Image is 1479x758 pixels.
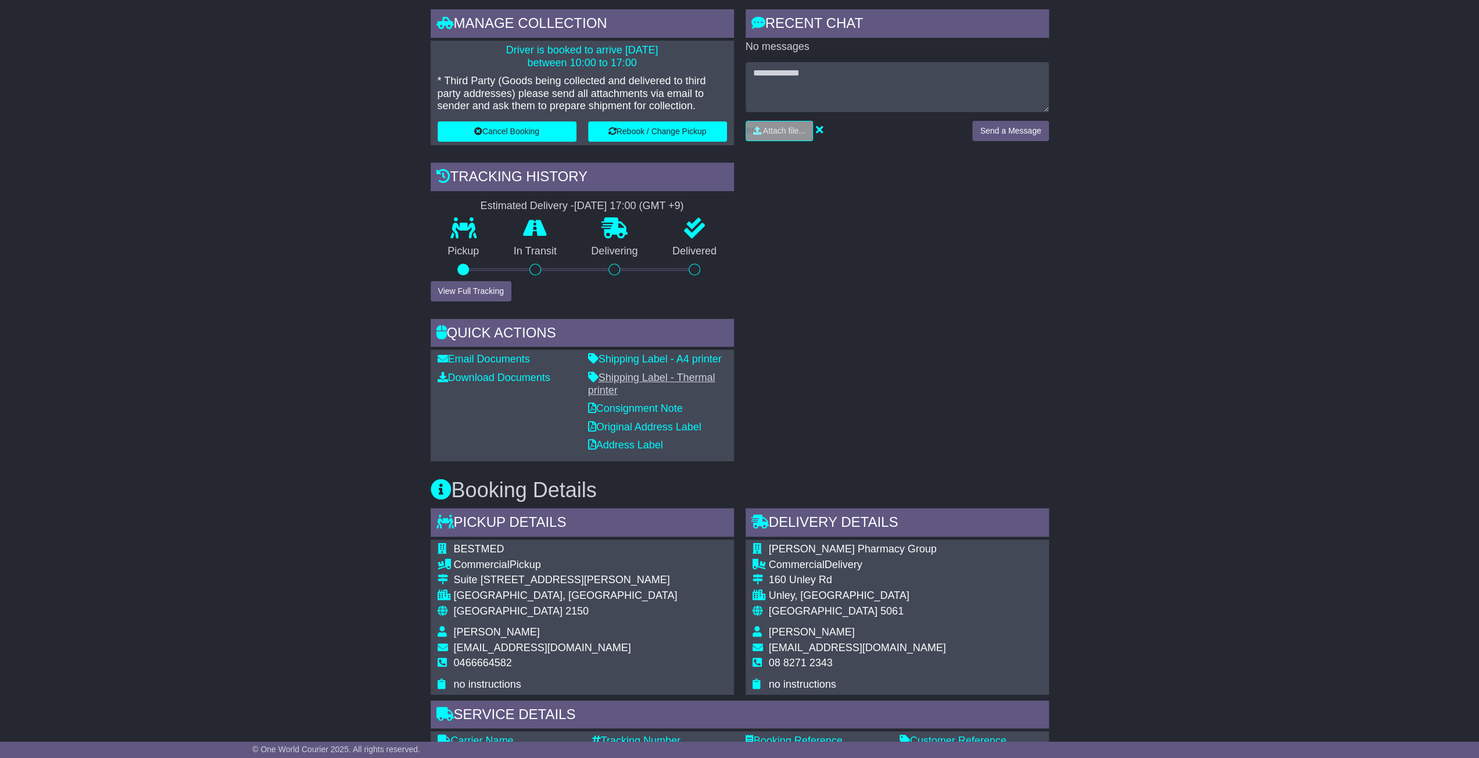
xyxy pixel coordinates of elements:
a: Consignment Note [588,403,683,414]
span: [PERSON_NAME] [454,626,540,638]
div: Delivery [769,559,946,572]
button: View Full Tracking [431,281,511,301]
div: Suite [STREET_ADDRESS][PERSON_NAME] [454,574,678,587]
span: no instructions [769,678,836,690]
p: No messages [746,41,1049,53]
button: Send a Message [972,121,1048,141]
div: [DATE] 17:00 (GMT +9) [574,200,684,213]
span: [PERSON_NAME] Pharmacy Group [769,543,937,555]
div: Customer Reference [900,735,1042,748]
span: [GEOGRAPHIC_DATA] [769,605,878,617]
div: Unley, [GEOGRAPHIC_DATA] [769,590,946,602]
p: Delivering [574,245,656,258]
p: In Transit [496,245,574,258]
div: Pickup Details [431,508,734,540]
div: Pickup [454,559,678,572]
div: Delivery Details [746,508,1049,540]
div: Quick Actions [431,319,734,350]
div: Manage collection [431,9,734,41]
a: Download Documents [438,372,550,383]
span: Commercial [454,559,510,570]
span: 0466664582 [454,657,512,669]
p: Pickup [431,245,497,258]
h3: Booking Details [431,479,1049,502]
span: [EMAIL_ADDRESS][DOMAIN_NAME] [454,642,631,653]
div: Booking Reference [746,735,888,748]
span: Commercial [769,559,825,570]
span: [PERSON_NAME] [769,626,855,638]
a: Shipping Label - A4 printer [588,353,722,365]
p: Delivered [655,245,734,258]
a: Email Documents [438,353,530,365]
div: 160 Unley Rd [769,574,946,587]
span: 5061 [880,605,904,617]
div: RECENT CHAT [746,9,1049,41]
span: no instructions [454,678,521,690]
div: Carrier Name [438,735,580,748]
a: Original Address Label [588,421,701,433]
button: Rebook / Change Pickup [588,121,727,142]
div: Estimated Delivery - [431,200,734,213]
div: Tracking history [431,163,734,194]
span: [EMAIL_ADDRESS][DOMAIN_NAME] [769,642,946,653]
span: BESTMED [454,543,504,555]
span: [GEOGRAPHIC_DATA] [454,605,563,617]
a: Address Label [588,439,663,451]
p: * Third Party (Goods being collected and delivered to third party addresses) please send all atta... [438,75,727,113]
button: Cancel Booking [438,121,576,142]
p: Driver is booked to arrive [DATE] between 10:00 to 17:00 [438,44,727,69]
a: Shipping Label - Thermal printer [588,372,715,396]
div: [GEOGRAPHIC_DATA], [GEOGRAPHIC_DATA] [454,590,678,602]
div: Service Details [431,700,1049,732]
div: Tracking Number [592,735,734,748]
span: © One World Courier 2025. All rights reserved. [252,745,420,754]
span: 2150 [565,605,589,617]
span: 08 8271 2343 [769,657,833,669]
